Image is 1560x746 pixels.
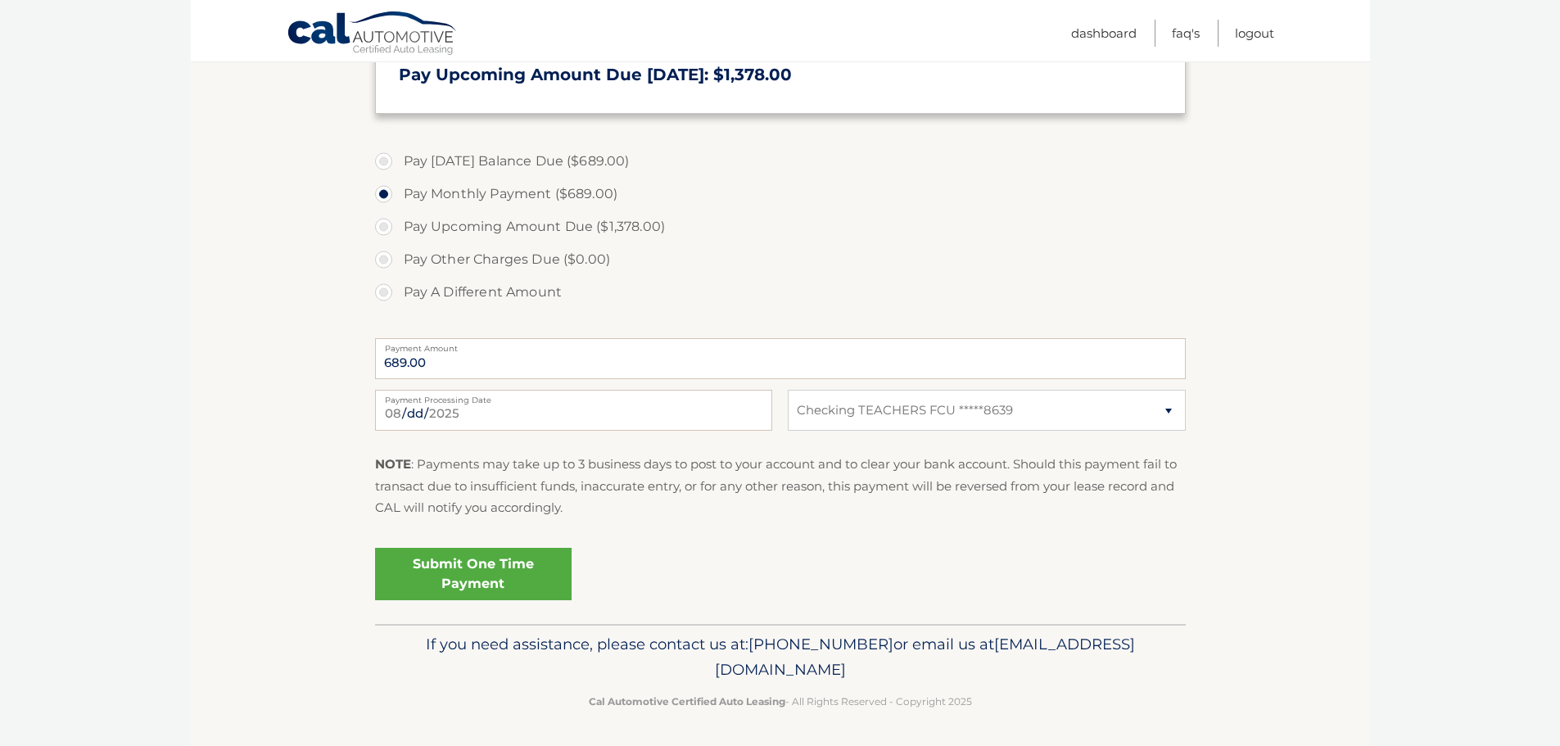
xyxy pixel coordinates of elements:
[1172,20,1200,47] a: FAQ's
[589,695,785,708] strong: Cal Automotive Certified Auto Leasing
[375,338,1186,379] input: Payment Amount
[375,243,1186,276] label: Pay Other Charges Due ($0.00)
[375,145,1186,178] label: Pay [DATE] Balance Due ($689.00)
[287,11,459,58] a: Cal Automotive
[386,631,1175,684] p: If you need assistance, please contact us at: or email us at
[375,390,772,403] label: Payment Processing Date
[375,276,1186,309] label: Pay A Different Amount
[1071,20,1137,47] a: Dashboard
[748,635,893,653] span: [PHONE_NUMBER]
[375,210,1186,243] label: Pay Upcoming Amount Due ($1,378.00)
[375,456,411,472] strong: NOTE
[375,390,772,431] input: Payment Date
[386,693,1175,710] p: - All Rights Reserved - Copyright 2025
[375,178,1186,210] label: Pay Monthly Payment ($689.00)
[1235,20,1274,47] a: Logout
[399,65,1162,85] h3: Pay Upcoming Amount Due [DATE]: $1,378.00
[375,454,1186,518] p: : Payments may take up to 3 business days to post to your account and to clear your bank account....
[375,338,1186,351] label: Payment Amount
[375,548,572,600] a: Submit One Time Payment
